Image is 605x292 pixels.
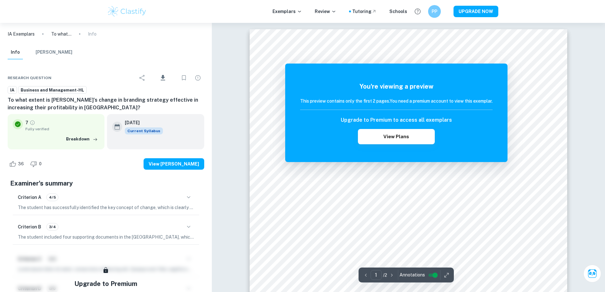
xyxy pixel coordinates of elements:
span: Business and Management-HL [18,87,86,93]
h5: Examiner's summary [10,179,202,188]
button: Ask Clai [583,265,601,282]
p: To what extent is [PERSON_NAME]’s change in branding strategy effective in increasing their profi... [51,31,71,37]
div: Report issue [192,71,204,84]
div: Bookmark [178,71,190,84]
span: Fully verified [25,126,99,132]
span: 4/5 [47,194,58,200]
a: IA Exemplars [8,31,35,37]
h6: To what extent is [PERSON_NAME]’s change in branding strategy effective in increasing their profi... [8,96,204,112]
h6: This preview contains only the first 2 pages. You need a premium account to view this exemplar. [300,98,493,105]
button: PP [428,5,441,18]
button: Help and Feedback [412,6,423,17]
div: Share [136,71,149,84]
span: Research question [8,75,51,81]
p: The student included four supporting documents in the [GEOGRAPHIC_DATA], which effectively explor... [18,234,194,241]
span: 36 [15,161,27,167]
span: 3/4 [47,224,58,230]
a: Tutoring [352,8,377,15]
div: Dislike [29,159,45,169]
button: [PERSON_NAME] [36,45,72,59]
h6: PP [431,8,438,15]
span: IA [8,87,17,93]
h5: You're viewing a preview [300,82,493,91]
button: UPGRADE NOW [454,6,498,17]
h6: Upgrade to Premium to access all exemplars [341,116,452,124]
p: The student has successfully identified the key concept of change, which is clearly indicated on ... [18,204,194,211]
span: Annotations [400,272,425,278]
h6: Criterion B [18,223,41,230]
a: Schools [389,8,407,15]
h6: Criterion A [18,194,41,201]
p: Info [88,31,97,37]
p: / 2 [383,272,387,279]
div: Download [150,70,176,86]
h6: [DATE] [125,119,158,126]
a: Grade fully verified [30,120,35,126]
a: IA [8,86,17,94]
p: 7 [25,119,28,126]
button: View [PERSON_NAME] [144,158,204,170]
div: Like [8,159,27,169]
button: View Plans [358,129,435,144]
div: This exemplar is based on the current syllabus. Feel free to refer to it for inspiration/ideas wh... [125,127,163,134]
span: 0 [36,161,45,167]
button: Info [8,45,23,59]
a: Business and Management-HL [18,86,87,94]
p: Review [315,8,336,15]
h5: Upgrade to Premium [74,279,137,289]
button: Breakdown [64,134,99,144]
img: Clastify logo [107,5,147,18]
span: Current Syllabus [125,127,163,134]
p: Exemplars [272,8,302,15]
